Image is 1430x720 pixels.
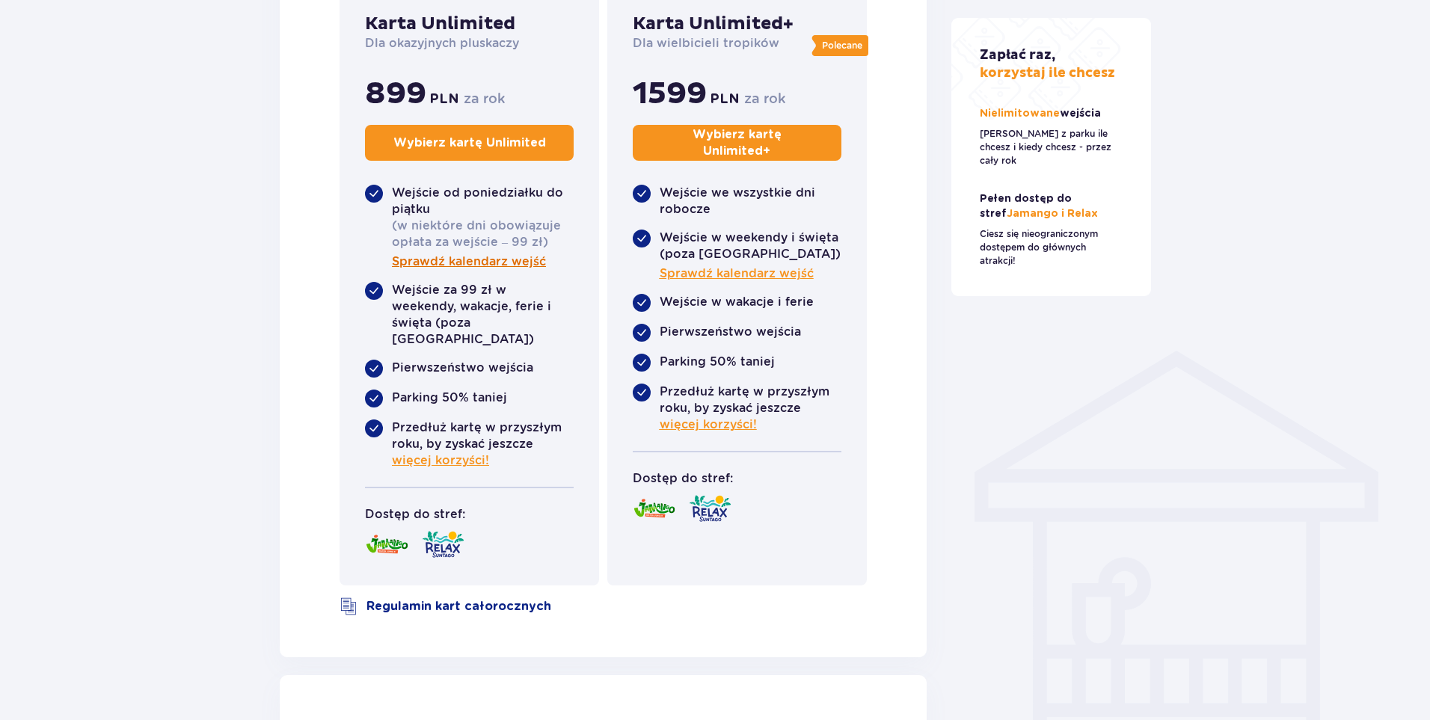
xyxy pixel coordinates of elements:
[633,470,733,487] p: Dostęp do stref:
[365,76,426,113] span: 899
[392,390,507,406] p: Parking 50% taniej
[658,126,816,159] p: Wybierz kartę Unlimited +
[633,76,707,113] span: 1599
[392,419,574,469] p: Przedłuż kartę w przyszłym roku, by zyskać jeszcze
[660,416,757,433] a: więcej korzyści!
[980,227,1123,268] p: Ciesz się nieograniczonym dostępem do głównych atrakcji!
[633,354,651,372] img: roundedCheckBlue.4a3460b82ef5fd2642f707f390782c34.svg
[392,360,533,376] p: Pierwszeństwo wejścia
[660,354,775,370] p: Parking 50% taniej
[365,35,519,52] p: Dla okazyjnych pluskaczy
[429,90,459,108] span: PLN
[392,218,574,250] p: (w niektóre dni obowiązuje opłata za wejście – 99 zł)
[393,135,546,151] p: Wybierz kartę Unlimited
[744,90,785,108] p: za rok
[980,46,1115,82] p: korzystaj ile chcesz
[365,360,383,378] img: roundedCheckBlue.4a3460b82ef5fd2642f707f390782c34.svg
[464,90,505,108] p: za rok
[365,125,574,161] button: Wybierz kartę Unlimited
[365,282,383,300] img: roundedCheckBlue.4a3460b82ef5fd2642f707f390782c34.svg
[980,127,1123,167] p: [PERSON_NAME] z parku ile chcesz i kiedy chcesz - przez cały rok
[660,265,814,282] a: Sprawdź kalendarz wejść
[1060,108,1101,119] span: wejścia
[980,106,1104,121] p: Nielimitowane
[365,185,383,203] img: roundedCheckBlue.4a3460b82ef5fd2642f707f390782c34.svg
[660,324,801,340] p: Pierwszeństwo wejścia
[633,13,794,35] p: Karta Unlimited+
[980,194,1072,219] span: Pełen dostęp do stref
[365,13,515,35] p: Karta Unlimited
[633,384,651,401] img: roundedCheckBlue.4a3460b82ef5fd2642f707f390782c34.svg
[633,230,651,247] img: roundedCheckBlue.4a3460b82ef5fd2642f707f390782c34.svg
[365,390,383,407] img: roundedCheckBlue.4a3460b82ef5fd2642f707f390782c34.svg
[392,253,546,270] a: Sprawdź kalendarz wejść
[633,35,779,52] p: Dla wielbicieli tropików
[366,598,551,615] a: Regulamin kart całorocznych
[633,185,651,203] img: roundedCheckBlue.4a3460b82ef5fd2642f707f390782c34.svg
[633,294,651,312] img: roundedCheckBlue.4a3460b82ef5fd2642f707f390782c34.svg
[660,185,841,218] p: Wejście we wszystkie dni robocze
[633,125,841,161] button: Wybierz kartę Unlimited+
[392,185,574,218] p: Wejście od poniedziałku do piątku
[980,46,1055,64] span: Zapłać raz,
[660,384,841,433] p: Przedłuż kartę w przyszłym roku, by zyskać jeszcze
[365,506,465,523] p: Dostęp do stref:
[365,419,383,437] img: roundedCheckBlue.4a3460b82ef5fd2642f707f390782c34.svg
[633,324,651,342] img: roundedCheckBlue.4a3460b82ef5fd2642f707f390782c34.svg
[392,282,574,348] p: Wejście za 99 zł w weekendy, wakacje, ferie i święta (poza [GEOGRAPHIC_DATA])
[710,90,740,108] span: PLN
[392,452,489,469] a: więcej korzyści!
[822,39,862,52] p: Polecane
[660,294,814,310] p: Wejście w wakacje i ferie
[660,230,841,262] p: Wejście w weekendy i święta (poza [GEOGRAPHIC_DATA])
[980,191,1123,221] p: Jamango i Relax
